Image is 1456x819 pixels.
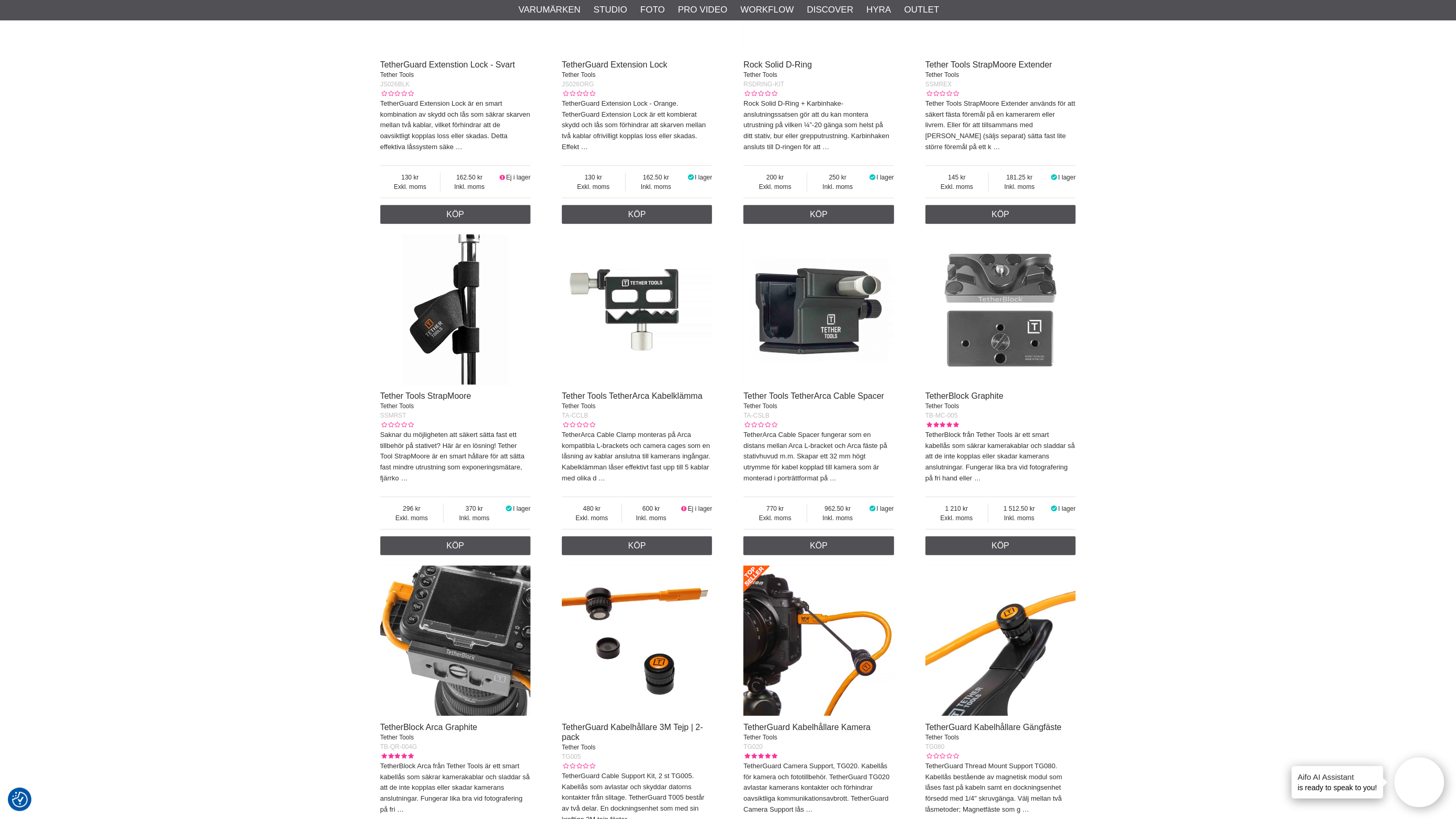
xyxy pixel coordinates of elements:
[904,3,939,17] a: Outlet
[562,60,668,69] a: TetherGuard Extension Lock
[1050,174,1058,181] i: I lager
[599,474,605,482] a: …
[562,761,595,771] div: Kundbetyg: 0
[743,391,884,400] a: Tether Tools TetherArca Cable Spacer
[380,504,444,513] span: 296
[743,205,894,224] a: Köp
[1292,766,1384,799] div: is ready to speak to you!
[925,98,1076,153] p: Tether Tools StrapMoore Extender används för att säkert fästa föremål på en kamerarem eller livre...
[743,566,894,716] img: TetherGuard Kabelhållare Kamera
[581,143,588,151] a: …
[807,182,868,192] span: Inkl. moms
[626,173,687,182] span: 162.50
[925,723,1062,732] a: TetherGuard Kabelhållare Gängfäste
[380,98,531,153] p: TetherGuard Extension Lock är en smart kombination av skydd och lås som säkrar skarven mellan två...
[380,60,515,69] a: TetherGuard Extenstion Lock - Svart
[680,505,688,512] i: Ej i lager
[562,391,703,400] a: Tether Tools TetherArca Kabelklämma
[695,174,712,181] span: I lager
[1058,505,1076,512] span: I lager
[506,174,531,181] span: Ej i lager
[380,723,478,732] a: TetherBlock Arca Graphite
[380,173,441,182] span: 130
[925,391,1003,400] a: TetherBlock Graphite
[807,173,868,182] span: 250
[380,761,531,815] p: TetherBlock Arca från Tether Tools är ett smart kabellås som säkrar kamerakablar och sladdar så a...
[925,566,1076,716] img: TetherGuard Kabelhållare Gängfäste
[830,474,837,482] a: …
[562,504,622,513] span: 480
[640,3,665,17] a: Foto
[743,234,894,385] img: Tether Tools TetherArca Cable Spacer
[925,402,959,410] span: Tether Tools
[925,182,989,192] span: Exkl. moms
[622,513,680,523] span: Inkl. moms
[380,402,414,410] span: Tether Tools
[925,71,959,78] span: Tether Tools
[876,174,894,181] span: I lager
[562,566,713,716] img: TetherGuard Kabelhållare 3M Tejp | 2-pack
[925,751,959,761] div: Kundbetyg: 0
[994,143,1000,151] a: …
[743,182,807,192] span: Exkl. moms
[444,504,505,513] span: 370
[380,89,414,98] div: Kundbetyg: 0
[380,751,414,761] div: Kundbetyg: 5.00
[562,753,581,760] span: TG005
[513,505,531,512] span: I lager
[594,3,627,17] a: Studio
[925,60,1053,69] a: Tether Tools StrapMoore Extender
[807,504,868,513] span: 962.50
[743,536,894,555] a: Köp
[562,412,588,419] span: TA-CCLB
[562,234,713,385] img: Tether Tools TetherArca Kabelklämma
[562,173,625,182] span: 130
[925,743,945,750] span: TG080
[1298,771,1378,782] h4: Aifo AI Assistant
[974,474,981,482] a: …
[397,805,404,813] a: …
[925,81,952,88] span: SSMREX
[989,182,1050,192] span: Inkl. moms
[380,430,531,484] p: Saknar du möjligheten att säkert sätta fast ett tillbehör på stativet? Här är en lösning! Tether ...
[380,81,410,88] span: JS026BLK
[562,402,595,410] span: Tether Tools
[925,734,959,741] span: Tether Tools
[562,744,595,751] span: Tether Tools
[988,504,1050,513] span: 1 512.50
[441,182,499,192] span: Inkl. moms
[12,790,28,809] button: Samtyckesinställningar
[743,412,770,419] span: TA-CSLB
[925,412,958,419] span: TB-MC-005
[743,743,763,750] span: TG020
[743,420,777,430] div: Kundbetyg: 0
[925,420,959,430] div: Kundbetyg: 5.00
[743,89,777,98] div: Kundbetyg: 0
[380,513,444,523] span: Exkl. moms
[868,505,877,512] i: I lager
[678,3,727,17] a: Pro Video
[743,71,777,78] span: Tether Tools
[505,505,513,512] i: I lager
[989,173,1050,182] span: 181.25
[925,89,959,98] div: Kundbetyg: 0
[562,71,595,78] span: Tether Tools
[822,143,829,151] a: …
[456,143,462,151] a: …
[925,536,1076,555] a: Köp
[743,761,894,815] p: TetherGuard Camera Support, TG020. Kabellås för kamera och fototillbehör. TetherGuard TG020 avlas...
[925,234,1076,385] img: TetherBlock Graphite
[380,566,531,716] img: TetherBlock Arca Graphite
[743,734,777,741] span: Tether Tools
[1058,174,1076,181] span: I lager
[743,98,894,153] p: Rock Solid D-Ring + Karbinhake-anslutningssatsen gör att du kan montera utrustning på vilken ¼”-2...
[925,513,988,523] span: Exkl. moms
[1050,505,1058,512] i: I lager
[925,173,989,182] span: 145
[380,205,531,224] a: Köp
[562,89,595,98] div: Kundbetyg: 0
[686,174,695,181] i: I lager
[925,430,1076,484] p: TetherBlock från Tether Tools är ett smart kabellås som säkrar kamerakablar och sladdar så att de...
[12,792,28,807] img: Revisit consent button
[380,391,471,400] a: Tether Tools StrapMoore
